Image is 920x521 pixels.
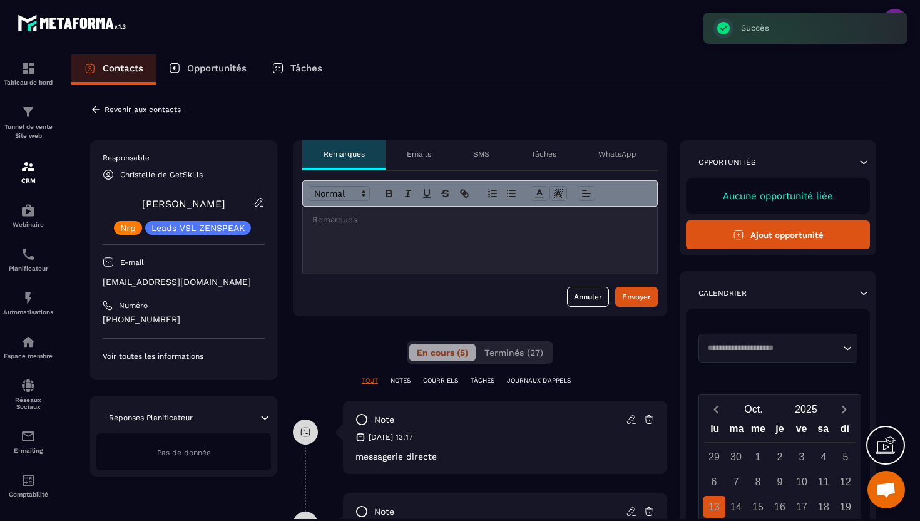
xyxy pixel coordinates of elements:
[473,149,489,159] p: SMS
[151,224,245,232] p: Leads VSL ZENSPEAK
[409,344,476,361] button: En cours (5)
[21,291,36,306] img: automations
[3,150,53,193] a: formationformationCRM
[747,420,769,442] div: me
[3,463,53,507] a: accountantaccountantComptabilité
[369,432,413,442] p: [DATE] 13:17
[3,325,53,369] a: automationsautomationsEspace membre
[290,63,322,74] p: Tâches
[769,446,791,468] div: 2
[21,247,36,262] img: scheduler
[725,446,747,468] div: 30
[835,471,857,493] div: 12
[598,149,636,159] p: WhatsApp
[477,344,551,361] button: Terminés (27)
[725,496,747,518] div: 14
[813,496,835,518] div: 18
[698,157,756,167] p: Opportunités
[867,471,905,508] div: Ouvrir le chat
[362,376,378,385] p: TOUT
[21,105,36,120] img: formation
[21,473,36,488] img: accountant
[698,288,747,298] p: Calendrier
[790,420,812,442] div: ve
[120,170,203,179] p: Christelle de GetSkills
[704,401,727,418] button: Previous month
[355,451,655,462] p: messagerie directe
[21,61,36,76] img: formation
[3,353,53,359] p: Espace membre
[622,291,651,303] div: Envoyer
[615,287,658,307] button: Envoyer
[187,63,247,74] p: Opportunités
[103,351,265,361] p: Voir toutes les informations
[703,496,725,518] div: 13
[780,398,832,420] button: Open years overlay
[813,471,835,493] div: 11
[3,265,53,272] p: Planificateur
[3,177,53,184] p: CRM
[704,420,726,442] div: lu
[3,396,53,410] p: Réseaux Sociaux
[3,123,53,140] p: Tunnel de vente Site web
[769,420,791,442] div: je
[747,496,769,518] div: 15
[698,334,857,363] div: Search for option
[703,342,840,354] input: Search for option
[3,281,53,325] a: automationsautomationsAutomatisations
[686,220,870,249] button: Ajout opportunité
[3,491,53,498] p: Comptabilité
[103,153,265,163] p: Responsable
[507,376,571,385] p: JOURNAUX D'APPELS
[103,63,143,74] p: Contacts
[727,398,780,420] button: Open months overlay
[120,224,136,232] p: Nrp
[109,413,193,423] p: Réponses Planificateur
[259,54,335,85] a: Tâches
[3,420,53,463] a: emailemailE-mailing
[703,446,725,468] div: 29
[120,257,144,267] p: E-mail
[725,471,747,493] div: 7
[812,420,834,442] div: sa
[3,79,53,86] p: Tableau de bord
[698,190,857,202] p: Aucune opportunité liée
[834,420,856,442] div: di
[156,54,259,85] a: Opportunités
[3,237,53,281] a: schedulerschedulerPlanificateur
[142,198,225,210] a: [PERSON_NAME]
[157,448,211,457] span: Pas de donnée
[531,149,556,159] p: Tâches
[3,221,53,228] p: Webinaire
[407,149,431,159] p: Emails
[3,369,53,420] a: social-networksocial-networkRéseaux Sociaux
[769,496,791,518] div: 16
[3,95,53,150] a: formationformationTunnel de vente Site web
[391,376,411,385] p: NOTES
[3,193,53,237] a: automationsautomationsWebinaire
[21,159,36,174] img: formation
[103,314,265,326] p: [PHONE_NUMBER]
[105,105,181,114] p: Revenir aux contacts
[374,414,394,426] p: note
[747,471,769,493] div: 8
[769,471,791,493] div: 9
[3,51,53,95] a: formationformationTableau de bord
[791,446,813,468] div: 3
[832,401,856,418] button: Next month
[423,376,458,385] p: COURRIELS
[484,348,543,358] span: Terminés (27)
[103,276,265,288] p: [EMAIL_ADDRESS][DOMAIN_NAME]
[18,11,130,34] img: logo
[71,54,156,85] a: Contacts
[417,348,468,358] span: En cours (5)
[324,149,365,159] p: Remarques
[21,334,36,349] img: automations
[835,496,857,518] div: 19
[21,429,36,444] img: email
[21,203,36,218] img: automations
[726,420,748,442] div: ma
[703,471,725,493] div: 6
[471,376,494,385] p: TÂCHES
[3,309,53,316] p: Automatisations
